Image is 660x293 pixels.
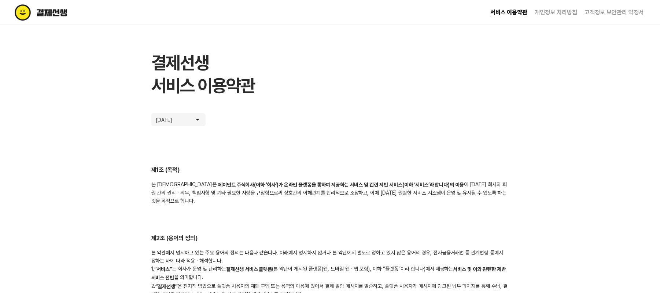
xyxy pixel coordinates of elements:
h2: 제1조 (목적) [151,166,509,174]
h2: 제2조 (용어의 정의) [151,234,509,243]
h1: 결제선생 서비스 이용약관 [151,51,509,97]
b: 페이민트 주식회사(이하 ‘회사’)가 온라인 플랫폼을 통하여 제공하는 서비스 및 관련 제반 서비스(이하 ‘서비스’라 합니다)의 이용 [218,182,464,188]
a: 개인정보 처리방침 [535,9,577,16]
b: 서비스 및 이와 관련한 제반 서비스 전반 [151,266,506,281]
b: “서비스” [154,266,172,272]
div: 본 [DEMOGRAPHIC_DATA]은 에 [DATE] 회사와 회원 간의 권리 · 의무, 책임사항 및 기타 필요한 사항을 규정함으로써 상호간의 이해관계를 합리적으로 조정하고,... [151,180,509,205]
a: 고객정보 보안관리 약정서 [585,9,644,16]
b: “결제선생” [155,283,177,289]
b: 결제선생 서비스 플랫폼 [226,266,272,272]
a: 서비스 이용약관 [490,9,527,16]
img: terms logo [15,4,99,21]
button: [DATE] [151,113,206,126]
img: arrow icon [194,116,201,123]
p: [DATE] [156,116,178,123]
